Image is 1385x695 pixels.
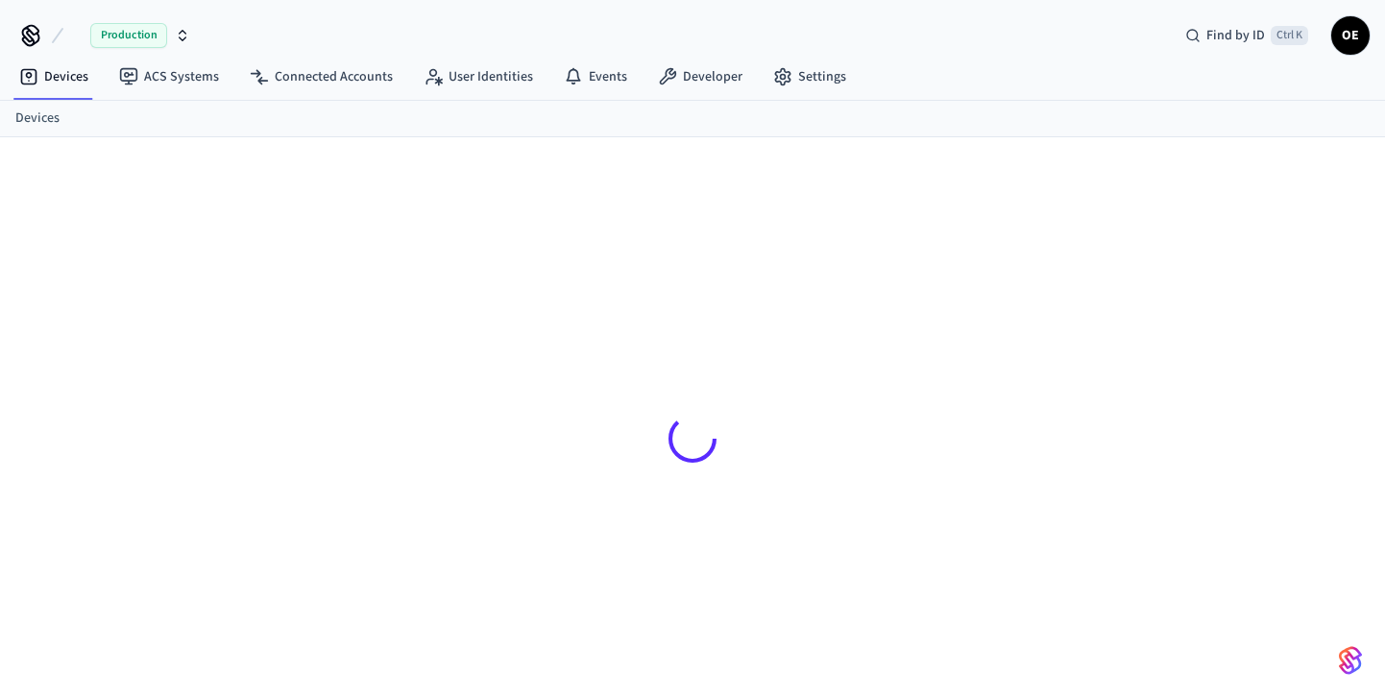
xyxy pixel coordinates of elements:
a: Settings [758,60,862,94]
span: Ctrl K [1271,26,1308,45]
a: Developer [643,60,758,94]
span: Find by ID [1206,26,1265,45]
span: Production [90,23,167,48]
a: Events [548,60,643,94]
div: Find by IDCtrl K [1170,18,1324,53]
a: Devices [15,108,60,129]
span: OE [1333,18,1368,53]
button: OE [1331,16,1370,55]
a: User Identities [408,60,548,94]
a: Connected Accounts [234,60,408,94]
a: Devices [4,60,104,94]
a: ACS Systems [104,60,234,94]
img: SeamLogoGradient.69752ec5.svg [1339,645,1362,676]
